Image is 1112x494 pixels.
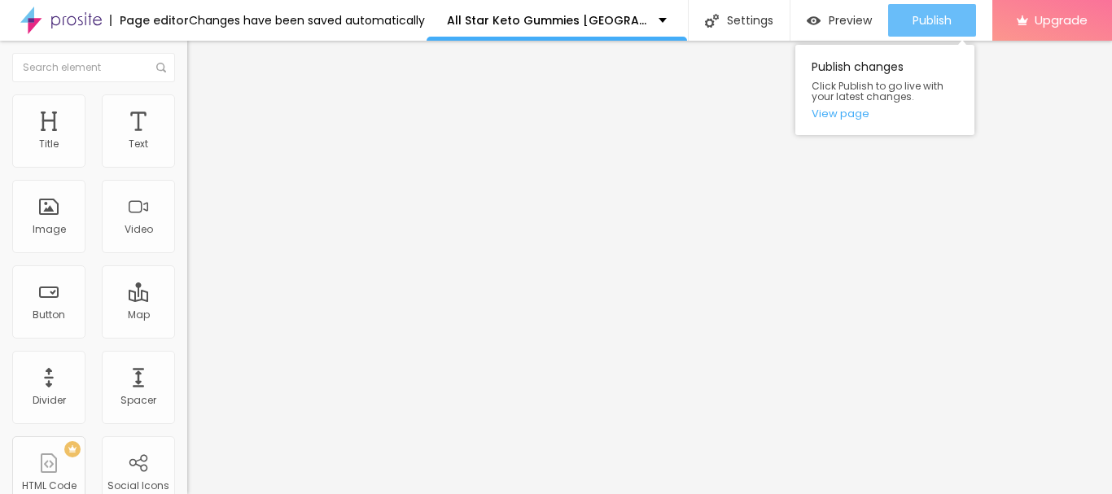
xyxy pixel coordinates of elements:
[156,63,166,72] img: Icone
[812,108,958,119] a: View page
[790,4,888,37] button: Preview
[129,138,148,150] div: Text
[110,15,189,26] div: Page editor
[12,53,175,82] input: Search element
[705,14,719,28] img: Icone
[913,14,952,27] span: Publish
[33,309,65,321] div: Button
[447,15,646,26] p: All Star Keto Gummies [GEOGRAPHIC_DATA]
[33,224,66,235] div: Image
[795,45,974,135] div: Publish changes
[33,395,66,406] div: Divider
[39,138,59,150] div: Title
[812,81,958,102] span: Click Publish to go live with your latest changes.
[22,480,77,492] div: HTML Code
[829,14,872,27] span: Preview
[807,14,821,28] img: view-1.svg
[125,224,153,235] div: Video
[1035,13,1088,27] span: Upgrade
[189,15,425,26] div: Changes have been saved automatically
[187,41,1112,494] iframe: Editor
[128,309,150,321] div: Map
[107,480,169,492] div: Social Icons
[120,395,156,406] div: Spacer
[888,4,976,37] button: Publish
